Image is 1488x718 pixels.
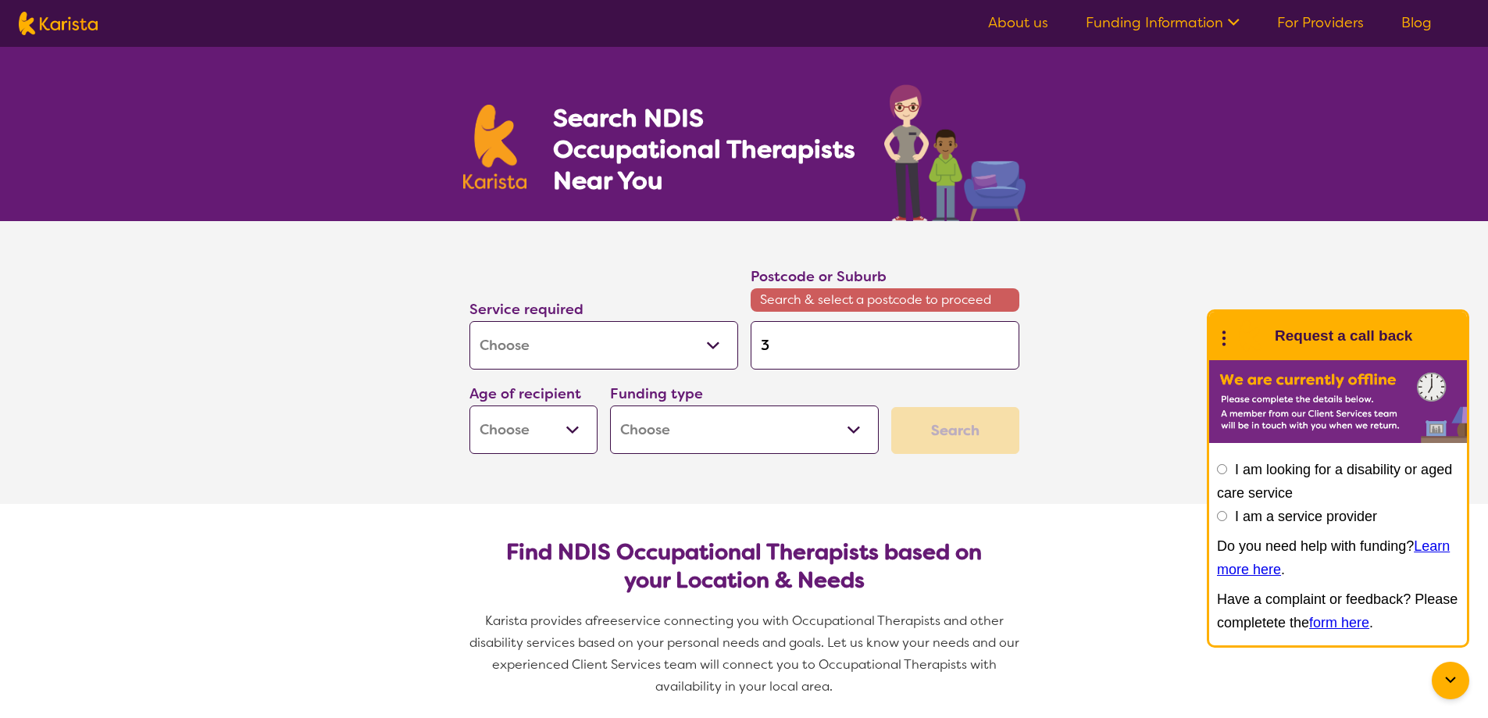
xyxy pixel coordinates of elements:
[751,321,1019,370] input: Type
[1234,320,1265,352] img: Karista
[469,300,583,319] label: Service required
[1277,13,1364,32] a: For Providers
[593,613,618,629] span: free
[482,538,1007,595] h2: Find NDIS Occupational Therapists based on your Location & Needs
[1217,588,1459,634] p: Have a complaint or feedback? Please completete the .
[751,267,887,286] label: Postcode or Suburb
[469,384,581,403] label: Age of recipient
[553,102,857,196] h1: Search NDIS Occupational Therapists Near You
[1086,13,1240,32] a: Funding Information
[751,288,1019,312] span: Search & select a postcode to proceed
[19,12,98,35] img: Karista logo
[884,84,1026,221] img: occupational-therapy
[485,613,593,629] span: Karista provides a
[1275,324,1412,348] h1: Request a call back
[988,13,1048,32] a: About us
[610,384,703,403] label: Funding type
[1209,360,1467,443] img: Karista offline chat form to request call back
[463,105,527,189] img: Karista logo
[1217,462,1452,501] label: I am looking for a disability or aged care service
[1309,615,1369,630] a: form here
[1401,13,1432,32] a: Blog
[469,613,1022,695] span: service connecting you with Occupational Therapists and other disability services based on your p...
[1217,534,1459,581] p: Do you need help with funding? .
[1235,509,1377,524] label: I am a service provider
